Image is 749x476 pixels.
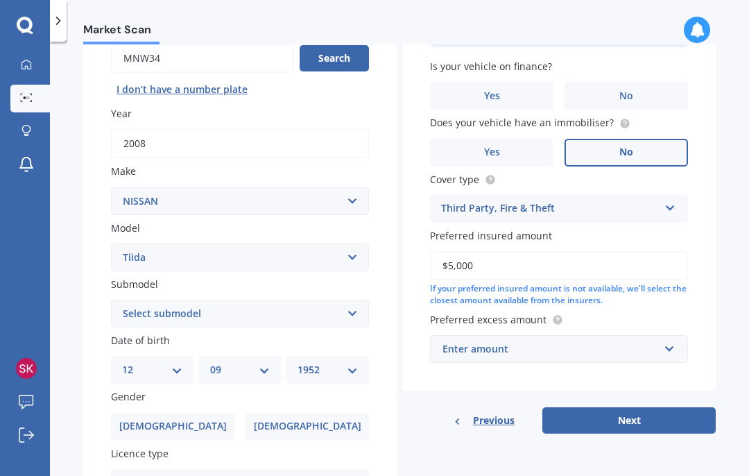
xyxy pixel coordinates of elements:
[300,45,369,71] button: Search
[430,283,688,307] div: If your preferred insured amount is not available, we'll select the closest amount available from...
[111,334,170,347] span: Date of birth
[111,165,136,178] span: Make
[111,391,146,404] span: Gender
[111,221,140,235] span: Model
[111,78,253,101] button: I don’t have a number plate
[484,90,500,102] span: Yes
[442,341,659,357] div: Enter amount
[111,107,132,120] span: Year
[83,23,160,42] span: Market Scan
[430,313,546,326] span: Preferred excess amount
[484,146,500,158] span: Yes
[473,410,515,431] span: Previous
[619,146,633,158] span: No
[430,229,552,242] span: Preferred insured amount
[430,60,552,73] span: Is your vehicle on finance?
[111,447,169,460] span: Licence type
[430,251,688,280] input: Enter amount
[119,420,227,432] span: [DEMOGRAPHIC_DATA]
[111,278,158,291] span: Submodel
[111,44,294,73] input: Enter plate number
[254,420,361,432] span: [DEMOGRAPHIC_DATA]
[441,201,659,217] div: Third Party, Fire & Theft
[542,407,716,434] button: Next
[619,90,633,102] span: No
[430,117,614,130] span: Does your vehicle have an immobiliser?
[430,173,479,186] span: Cover type
[111,129,369,158] input: YYYY
[16,358,37,379] img: ACg8ocI2IeEAbLio2krm6IxgZhJApAnJ_bN8DyL3fAiZFB1kwDHk3g=s96-c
